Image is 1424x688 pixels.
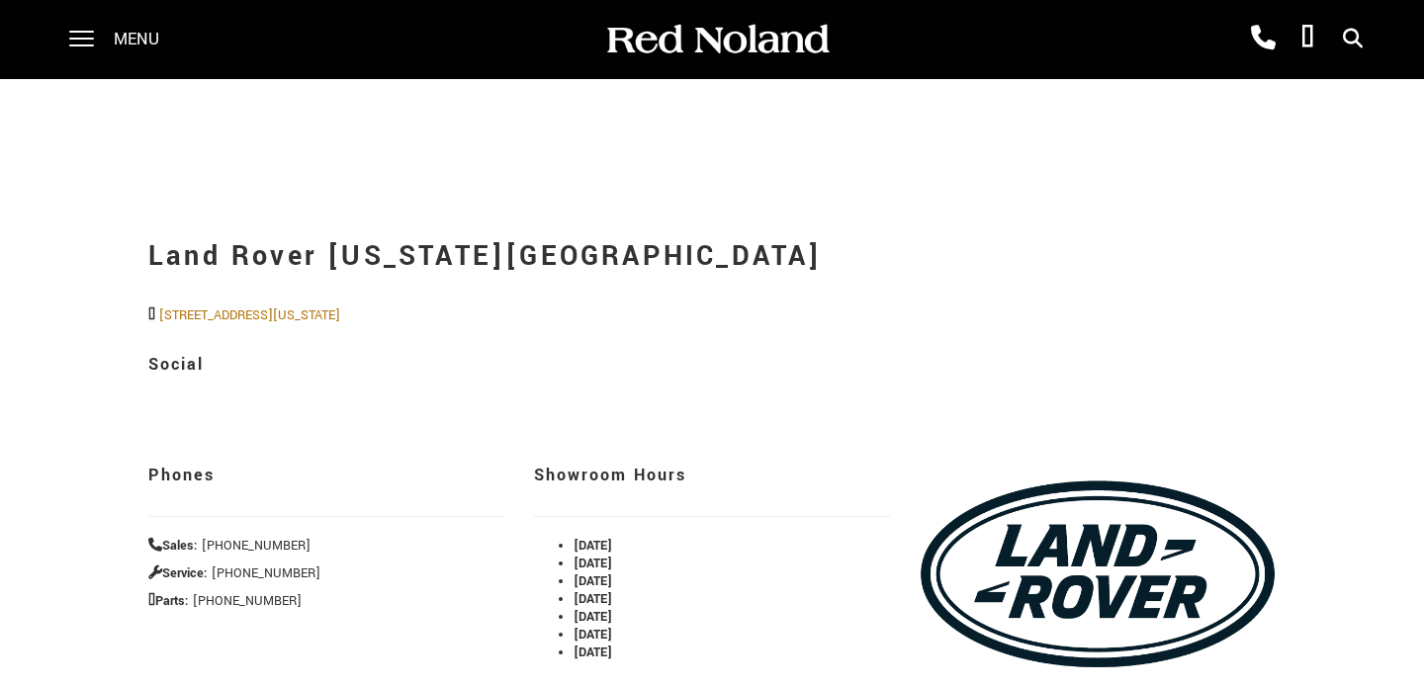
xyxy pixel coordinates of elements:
span: [PHONE_NUMBER] [193,592,302,610]
strong: Sales: [148,537,198,555]
img: Red Noland Auto Group [603,23,831,57]
strong: [DATE] [574,537,612,555]
strong: [DATE] [574,590,612,608]
h3: Phones [148,455,504,496]
strong: Parts: [148,592,189,610]
strong: [DATE] [574,608,612,626]
strong: [DATE] [574,572,612,590]
strong: [DATE] [574,644,612,661]
a: [STREET_ADDRESS][US_STATE] [159,306,340,324]
strong: [DATE] [574,626,612,644]
h1: Land Rover [US_STATE][GEOGRAPHIC_DATA] [148,217,1276,297]
h3: Showroom Hours [534,455,890,496]
strong: Service: [148,564,208,582]
span: [PHONE_NUMBER] [212,564,320,582]
span: [PHONE_NUMBER] [202,537,311,555]
strong: [DATE] [574,555,612,572]
h3: Social [148,344,1276,386]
